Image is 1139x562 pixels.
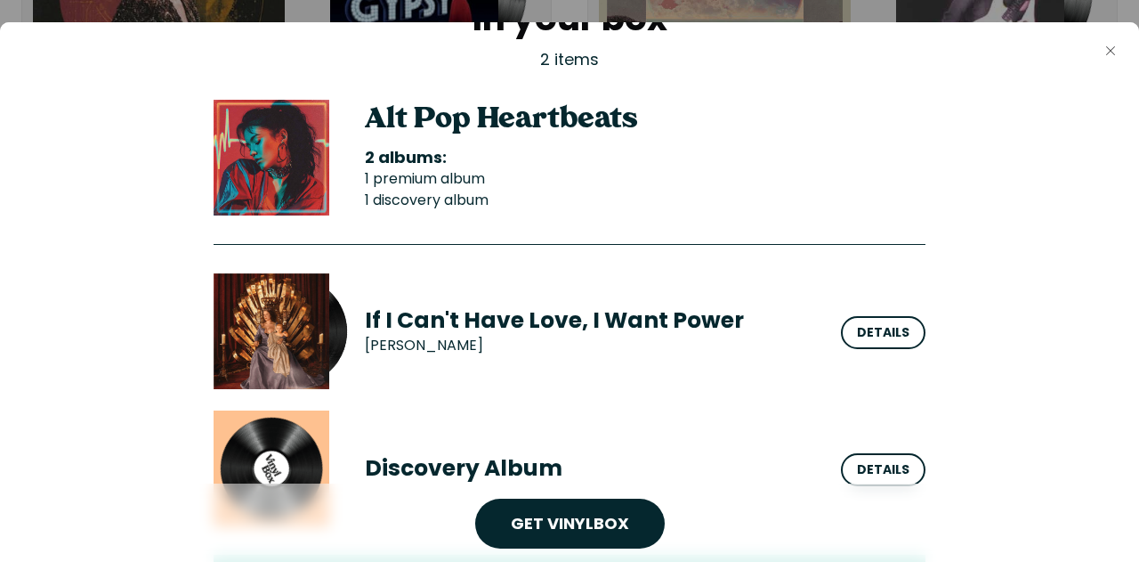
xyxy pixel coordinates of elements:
[365,190,925,211] li: 1 discovery album
[214,1,925,37] h2: In your box
[365,335,483,356] p: [PERSON_NAME]
[214,411,925,526] button: Discovery Album artworkDiscovery Album Details
[365,147,925,168] h3: 2 albums:
[365,306,820,335] h3: If I Can't Have Love, I Want Power
[365,104,925,136] h2: Alt Pop Heartbeats
[365,454,820,483] h3: Discovery Album
[511,513,629,535] a: Get VinylBox
[857,460,909,479] div: Details
[214,273,925,389] button: If I Can't Have Love, I Want Power artworkIf I Can't Have Love, I Want Power [PERSON_NAME] Details
[857,323,909,342] div: Details
[365,168,925,190] li: 1 premium album
[214,47,925,71] p: 2 items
